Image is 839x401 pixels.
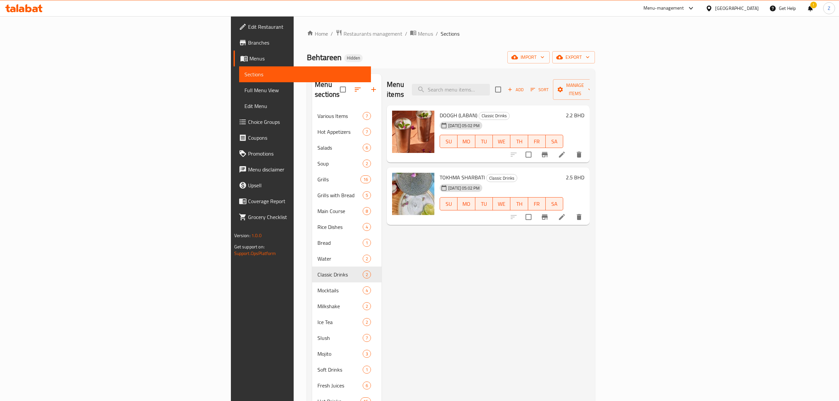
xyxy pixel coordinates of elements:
[392,173,434,215] img: TOKHMA SHARBATI
[312,251,382,267] div: Water2
[312,124,382,140] div: Hot Appetizers7
[558,151,566,159] a: Edit menu item
[317,223,363,231] span: Rice Dishes
[546,197,563,210] button: SA
[571,147,587,163] button: delete
[363,161,371,167] span: 2
[317,191,363,199] span: Grills with Bread
[513,53,544,61] span: import
[317,239,363,247] div: Bread
[360,175,371,183] div: items
[234,177,371,193] a: Upsell
[317,271,363,278] div: Classic Drinks
[507,86,525,93] span: Add
[312,187,382,203] div: Grills with Bread5
[475,197,493,210] button: TU
[363,192,371,199] span: 5
[528,135,546,148] button: FR
[312,267,382,282] div: Classic Drinks2
[317,366,363,374] span: Soft Drinks
[366,82,382,97] button: Add section
[317,144,363,152] span: Salads
[317,160,363,167] span: Soup
[312,171,382,187] div: Grills16
[248,134,366,142] span: Coupons
[387,80,404,99] h2: Menu items
[531,199,543,209] span: FR
[479,112,509,120] span: Classic Drinks
[510,135,528,148] button: TH
[363,351,371,357] span: 3
[440,135,457,148] button: SU
[566,173,584,182] h6: 2.5 BHD
[418,30,433,38] span: Menus
[248,118,366,126] span: Choice Groups
[566,111,584,120] h6: 2.2 BHD
[457,135,475,148] button: MO
[571,209,587,225] button: delete
[363,350,371,358] div: items
[239,82,371,98] a: Full Menu View
[312,235,382,251] div: Bread1
[443,137,455,146] span: SU
[460,199,472,209] span: MO
[317,350,363,358] span: Mojito
[317,128,363,136] span: Hot Appetizers
[440,110,477,120] span: DOOGH (LABAN)
[234,19,371,35] a: Edit Restaurant
[248,181,366,189] span: Upsell
[491,83,505,96] span: Select section
[363,383,371,389] span: 6
[537,209,553,225] button: Branch-specific-item
[522,148,535,162] span: Select to update
[548,137,561,146] span: SA
[317,255,363,263] span: Water
[312,378,382,393] div: Fresh Juices6
[513,137,525,146] span: TH
[248,23,366,31] span: Edit Restaurant
[312,314,382,330] div: Ice Tea2
[234,193,371,209] a: Coverage Report
[487,174,517,182] span: Classic Drinks
[552,51,595,63] button: export
[363,272,371,278] span: 2
[505,85,526,95] button: Add
[479,112,510,120] div: Classic Drinks
[317,112,363,120] span: Various Items
[510,197,528,210] button: TH
[441,30,459,38] span: Sections
[361,176,371,183] span: 16
[363,287,371,294] span: 4
[312,203,382,219] div: Main Course8
[363,224,371,230] span: 4
[312,140,382,156] div: Salads6
[828,5,830,12] span: Z
[446,185,482,191] span: [DATE] 05:02 PM
[234,249,276,258] a: Support.OpsPlatform
[529,85,550,95] button: Sort
[317,318,363,326] span: Ice Tea
[363,318,371,326] div: items
[363,145,371,151] span: 6
[363,223,371,231] div: items
[475,135,493,148] button: TU
[363,160,371,167] div: items
[317,207,363,215] div: Main Course
[507,51,550,63] button: import
[558,81,592,98] span: Manage items
[317,382,363,389] span: Fresh Juices
[317,334,363,342] span: Slush
[248,39,366,47] span: Branches
[251,231,262,240] span: 1.0.0
[363,256,371,262] span: 2
[307,29,595,38] nav: breadcrumb
[443,199,455,209] span: SU
[363,191,371,199] div: items
[363,129,371,135] span: 7
[344,30,402,38] span: Restaurants management
[715,5,759,12] div: [GEOGRAPHIC_DATA]
[350,82,366,97] span: Sort sections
